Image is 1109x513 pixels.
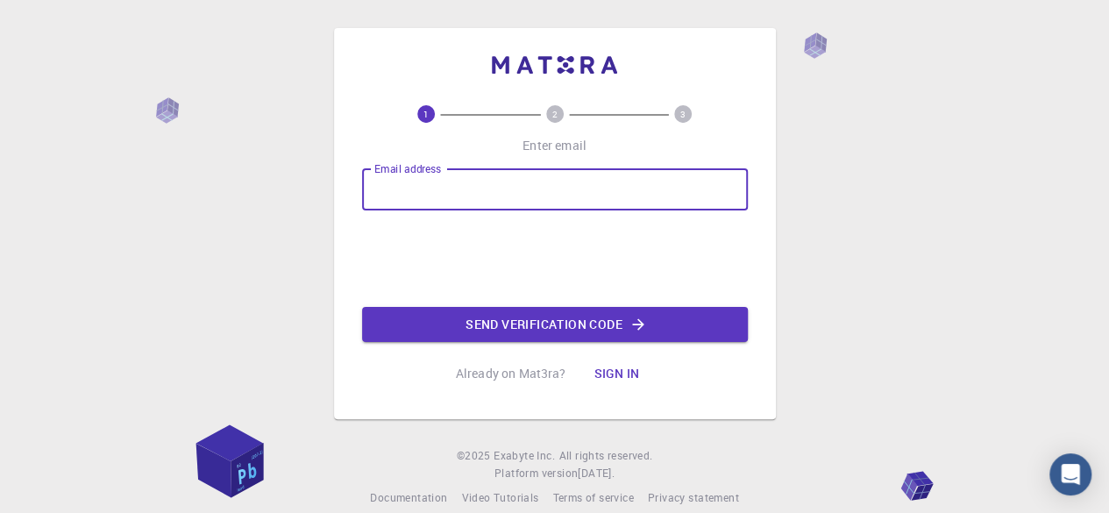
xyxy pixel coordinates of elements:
[494,465,578,482] span: Platform version
[648,489,739,507] a: Privacy statement
[578,465,615,482] a: [DATE].
[680,108,686,120] text: 3
[370,490,447,504] span: Documentation
[374,161,441,176] label: Email address
[552,108,558,120] text: 2
[494,447,555,465] a: Exabyte Inc.
[494,448,555,462] span: Exabyte Inc.
[423,108,429,120] text: 1
[422,224,688,293] iframe: reCAPTCHA
[558,447,652,465] span: All rights reserved.
[552,490,633,504] span: Terms of service
[552,489,633,507] a: Terms of service
[1049,453,1091,495] div: Open Intercom Messenger
[578,466,615,480] span: [DATE] .
[461,489,538,507] a: Video Tutorials
[648,490,739,504] span: Privacy statement
[523,137,586,154] p: Enter email
[461,490,538,504] span: Video Tutorials
[457,447,494,465] span: © 2025
[456,365,566,382] p: Already on Mat3ra?
[362,307,748,342] button: Send verification code
[370,489,447,507] a: Documentation
[579,356,653,391] button: Sign in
